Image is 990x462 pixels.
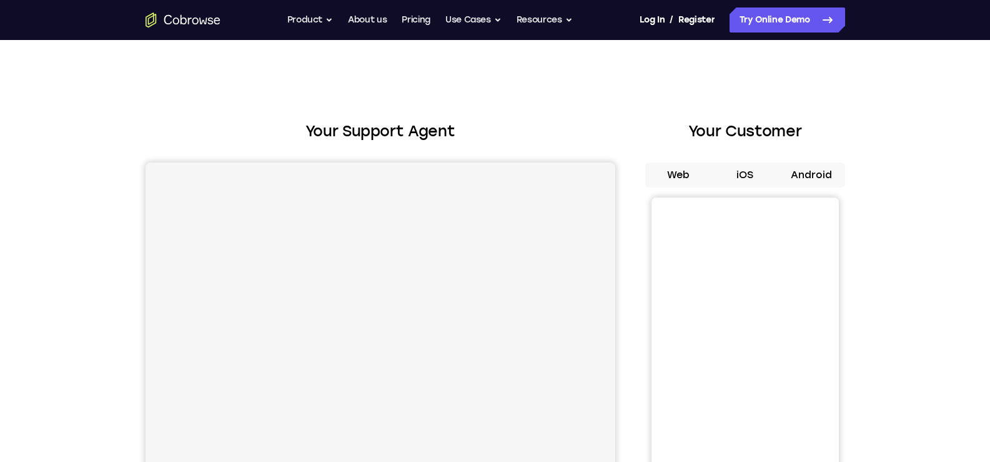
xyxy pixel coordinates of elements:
h2: Your Customer [645,120,845,143]
button: Resources [517,8,573,33]
a: Register [678,8,715,33]
button: Web [645,163,712,188]
a: Go to the home page [146,13,220,28]
button: Android [778,163,845,188]
a: Try Online Demo [730,8,845,33]
button: Product [287,8,334,33]
span: / [670,13,673,28]
button: iOS [711,163,778,188]
a: Pricing [402,8,430,33]
a: About us [348,8,387,33]
button: Use Cases [445,8,502,33]
a: Log In [640,8,665,33]
h2: Your Support Agent [146,120,615,143]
